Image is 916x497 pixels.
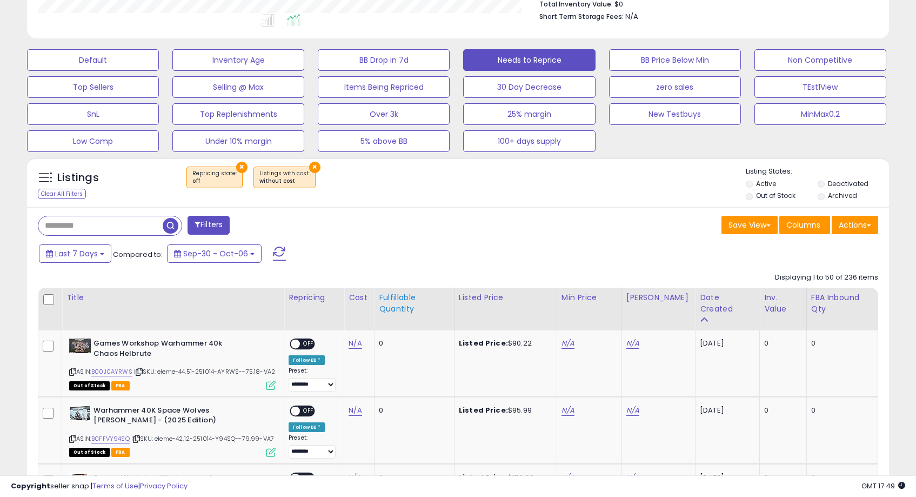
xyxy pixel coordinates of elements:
button: Items Being Repriced [318,76,450,98]
button: Columns [779,216,830,234]
button: Default [27,49,159,71]
button: × [236,162,248,173]
button: MinMax0.2 [754,103,886,125]
div: 0 [764,339,798,348]
div: 0 [811,406,870,415]
div: $95.99 [459,406,549,415]
button: zero sales [609,76,741,98]
div: Listed Price [459,292,552,303]
a: B0FFVY94SQ [91,434,130,443]
button: Actions [832,216,878,234]
img: 41SQtgFxp1L._SL40_.jpg [69,406,91,421]
a: B00J0AYRWS [91,367,132,376]
button: Save View [721,216,778,234]
a: N/A [626,405,639,416]
button: 5% above BB [318,130,450,152]
b: Games Workshop Warhammer 40k Chaos Helbrute [93,339,225,361]
div: Follow BB * [289,355,325,365]
button: Under 10% margin [172,130,304,152]
div: Follow BB * [289,422,325,432]
b: Listed Price: [459,338,508,348]
button: BB Drop in 7d [318,49,450,71]
div: without cost [259,177,310,185]
span: FBA [111,448,130,457]
a: N/A [626,338,639,349]
div: off [192,177,237,185]
label: Out of Stock [756,191,795,200]
button: TEst1View [754,76,886,98]
button: 100+ days supply [463,130,595,152]
button: Top Sellers [27,76,159,98]
p: Listing States: [746,167,889,177]
label: Deactivated [828,179,868,188]
span: Last 7 Days [55,248,98,259]
a: N/A [349,338,362,349]
a: Privacy Policy [140,481,188,491]
button: Filters [188,216,230,235]
div: seller snap | | [11,481,188,492]
span: Compared to: [113,249,163,260]
span: 2025-10-14 17:49 GMT [861,481,905,491]
button: Sep-30 - Oct-06 [167,244,262,263]
a: N/A [349,405,362,416]
div: FBA inbound Qty [811,292,873,315]
div: [PERSON_NAME] [626,292,691,303]
button: × [309,162,320,173]
div: 0 [379,339,446,348]
span: All listings that are currently out of stock and unavailable for purchase on Amazon [69,381,110,390]
span: Repricing state : [192,169,237,185]
button: 25% margin [463,103,595,125]
h5: Listings [57,170,99,185]
div: Inv. value [764,292,802,315]
span: Columns [786,220,820,230]
div: Preset: [289,367,336,392]
div: 0 [379,406,446,415]
button: Top Replenishments [172,103,304,125]
button: Selling @ Max [172,76,304,98]
div: Title [66,292,279,303]
label: Archived [828,191,857,200]
label: Active [756,179,776,188]
div: [DATE] [700,339,743,348]
div: Clear All Filters [38,189,86,199]
div: 0 [764,406,798,415]
button: BB Price Below Min [609,49,741,71]
div: Min Price [561,292,617,303]
b: Listed Price: [459,405,508,415]
button: Needs to Reprice [463,49,595,71]
div: $90.22 [459,339,549,348]
span: FBA [111,381,130,390]
span: Listings with cost : [259,169,310,185]
img: 51yTjM5Z87L._SL40_.jpg [69,339,91,353]
div: ASIN: [69,339,276,389]
div: 0 [811,339,870,348]
div: [DATE] [700,406,743,415]
div: Cost [349,292,370,303]
button: Last 7 Days [39,244,111,263]
div: Fulfillable Quantity [379,292,450,315]
div: ASIN: [69,406,276,456]
button: 30 Day Decrease [463,76,595,98]
div: Date Created [700,292,755,315]
button: Low Comp [27,130,159,152]
div: Preset: [289,434,336,459]
span: All listings that are currently out of stock and unavailable for purchase on Amazon [69,448,110,457]
div: Repricing [289,292,339,303]
button: Over 3k [318,103,450,125]
button: New Testbuys [609,103,741,125]
button: Non Competitive [754,49,886,71]
a: N/A [561,338,574,349]
a: Terms of Use [92,481,138,491]
span: N/A [625,11,638,22]
b: Warhammer 40K Space Wolves [PERSON_NAME] - (2025 Edition) [93,406,225,428]
button: Inventory Age [172,49,304,71]
span: | SKU: eleme-42.12-251014-Y94SQ--79.99-VA7 [131,434,274,443]
span: | SKU: eleme-44.51-251014-AYRWS--75.18-VA2 [134,367,275,376]
b: Short Term Storage Fees: [539,12,624,21]
button: SnL [27,103,159,125]
a: N/A [561,405,574,416]
div: Displaying 1 to 50 of 236 items [775,273,878,283]
span: Sep-30 - Oct-06 [183,248,248,259]
span: OFF [300,406,317,415]
span: OFF [300,340,317,349]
